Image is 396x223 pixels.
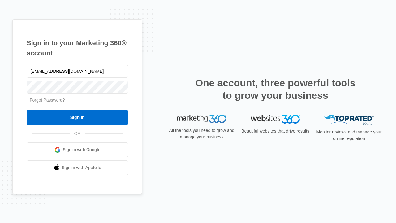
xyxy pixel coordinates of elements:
[324,115,374,125] img: Top Rated Local
[177,115,226,123] img: Marketing 360
[27,142,128,157] a: Sign in with Google
[70,130,85,137] span: OR
[27,65,128,78] input: Email
[193,77,357,102] h2: One account, three powerful tools to grow your business
[167,127,236,140] p: All the tools you need to grow and manage your business
[62,164,101,171] span: Sign in with Apple Id
[27,160,128,175] a: Sign in with Apple Id
[251,115,300,124] img: Websites 360
[27,110,128,125] input: Sign In
[314,129,384,142] p: Monitor reviews and manage your online reputation
[27,38,128,58] h1: Sign in to your Marketing 360® account
[241,128,310,134] p: Beautiful websites that drive results
[30,98,65,103] a: Forgot Password?
[63,146,101,153] span: Sign in with Google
